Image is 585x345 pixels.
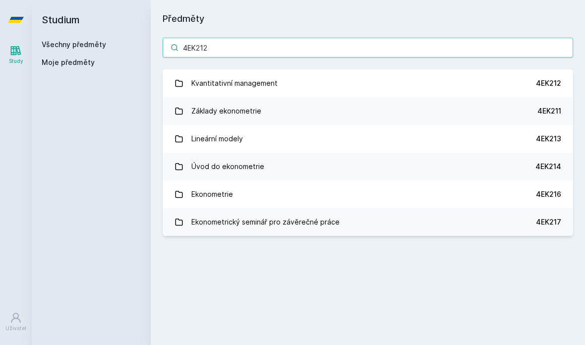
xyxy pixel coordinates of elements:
div: Ekonometrie [191,184,233,204]
div: 4EK216 [536,189,561,199]
div: Uživatel [5,325,26,332]
a: Lineární modely 4EK213 [163,125,573,153]
a: Kvantitativní management 4EK212 [163,69,573,97]
div: Study [9,57,23,65]
div: 4EK213 [536,134,561,144]
a: Uživatel [2,307,30,337]
h1: Předměty [163,12,573,26]
a: Ekonometrický seminář pro závěrečné práce 4EK217 [163,208,573,236]
div: Lineární modely [191,129,243,149]
div: Základy ekonometrie [191,101,261,121]
div: Kvantitativní management [191,73,278,93]
div: 4EK214 [535,162,561,172]
div: Úvod do ekonometrie [191,157,264,176]
div: 4EK211 [537,106,561,116]
a: Úvod do ekonometrie 4EK214 [163,153,573,180]
div: 4EK212 [536,78,561,88]
a: Ekonometrie 4EK216 [163,180,573,208]
a: Základy ekonometrie 4EK211 [163,97,573,125]
input: Název nebo ident předmětu… [163,38,573,57]
a: Všechny předměty [42,40,106,49]
div: Ekonometrický seminář pro závěrečné práce [191,212,340,232]
a: Study [2,40,30,70]
div: 4EK217 [536,217,561,227]
span: Moje předměty [42,57,95,67]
